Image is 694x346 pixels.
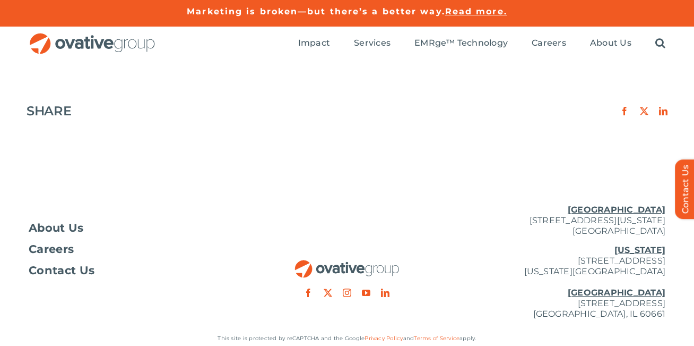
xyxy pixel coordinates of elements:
a: facebook [304,289,313,297]
span: EMRge™ Technology [414,38,508,48]
a: Marketing is broken—but there’s a better way. [187,6,445,16]
a: Read more. [445,6,507,16]
span: Careers [532,38,566,48]
u: [GEOGRAPHIC_DATA] [568,205,665,215]
a: twitter [324,289,332,297]
a: linkedin [381,289,389,297]
a: X [640,107,648,115]
h4: SHARE [27,104,71,119]
p: This site is protected by reCAPTCHA and the Google and apply. [29,333,665,344]
span: Services [354,38,391,48]
a: About Us [29,223,241,233]
a: Careers [29,244,241,255]
p: [STREET_ADDRESS] [US_STATE][GEOGRAPHIC_DATA] [STREET_ADDRESS] [GEOGRAPHIC_DATA], IL 60661 [453,245,665,319]
a: Search [655,38,665,49]
p: [STREET_ADDRESS][US_STATE] [GEOGRAPHIC_DATA] [453,205,665,237]
a: Privacy Policy [365,335,403,342]
a: LinkedIn [659,107,667,115]
a: instagram [343,289,351,297]
nav: Footer Menu [29,223,241,276]
nav: Menu [298,27,665,61]
span: About Us [29,223,84,233]
span: About Us [590,38,631,48]
a: Terms of Service [414,335,459,342]
u: [GEOGRAPHIC_DATA] [568,288,665,298]
a: Facebook [620,107,629,115]
u: [US_STATE] [614,245,665,255]
a: Contact Us [29,265,241,276]
a: About Us [590,38,631,49]
span: Careers [29,244,74,255]
a: OG_Full_horizontal_RGB [294,259,400,269]
a: Impact [298,38,330,49]
a: OG_Full_horizontal_RGB [29,32,156,42]
a: youtube [362,289,370,297]
span: Impact [298,38,330,48]
span: Contact Us [29,265,94,276]
a: EMRge™ Technology [414,38,508,49]
a: Services [354,38,391,49]
a: Careers [532,38,566,49]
